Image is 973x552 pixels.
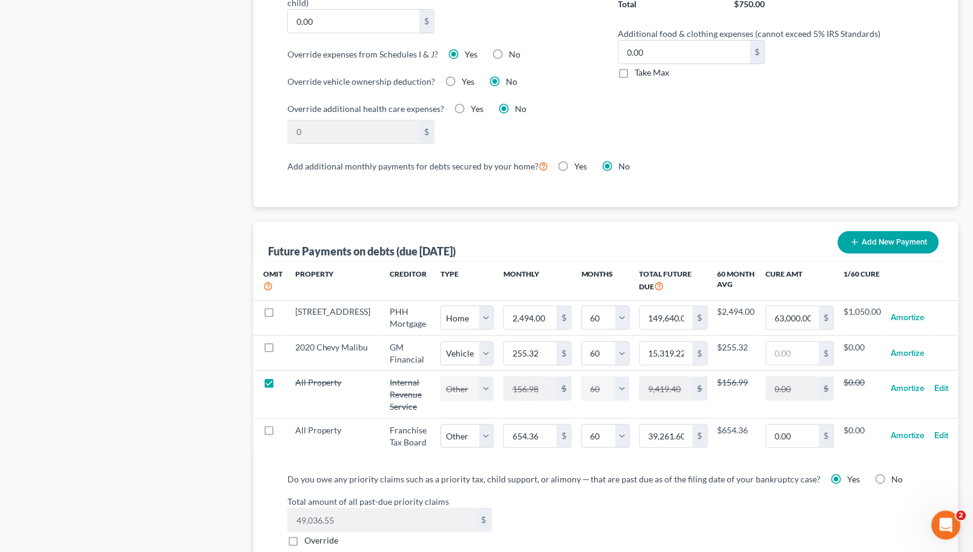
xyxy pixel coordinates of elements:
input: 0.00 [619,41,750,64]
th: Property [286,262,381,300]
input: 0.00 [767,342,819,365]
td: $2,494.00 [718,300,756,335]
span: Yes [575,161,588,171]
label: Additional food & clothing expenses (cannot exceed 5% IRS Standards) [612,27,931,40]
th: 1/60 Cure [844,262,882,300]
input: 0.00 [640,342,693,365]
div: $ [819,342,834,365]
input: 0.00 [504,306,557,329]
input: 0.00 [288,120,419,143]
button: Edit [935,424,949,448]
input: 0.00 [288,10,419,33]
button: Edit [935,376,949,401]
button: Amortize [891,306,925,330]
input: 0.00 [504,425,557,448]
span: Yes [471,103,483,114]
td: $0.00 [844,371,882,418]
th: Months [582,262,630,300]
td: Franchise Tax Board [381,418,441,453]
div: $ [819,306,834,329]
span: No [619,161,631,171]
div: $ [477,508,491,531]
td: $654.36 [718,418,756,453]
th: Creditor [381,262,441,300]
td: $156.99 [718,371,756,418]
span: No [509,49,520,59]
button: Amortize [891,424,925,448]
input: 0.00 [504,342,557,365]
td: $255.32 [718,336,756,371]
span: 2 [957,511,966,521]
div: $ [819,425,834,448]
th: Type [441,262,494,300]
div: $ [693,425,707,448]
td: All Property [286,371,381,418]
div: $ [419,10,434,33]
label: Override additional health care expenses? [287,102,444,115]
label: Add additional monthly payments for debts secured by your home? [287,159,548,173]
span: Override [304,535,338,545]
input: 0.00 [640,425,693,448]
button: Amortize [891,341,925,366]
span: Yes [465,49,477,59]
span: Take Max [635,67,670,77]
td: [STREET_ADDRESS] [286,300,381,335]
input: 0.00 [288,508,477,531]
div: $ [750,41,765,64]
div: Future Payments on debts (due [DATE]) [268,244,456,258]
div: $ [557,377,571,400]
input: 0.00 [767,377,819,400]
iframe: Intercom live chat [932,511,961,540]
button: Amortize [891,376,925,401]
label: Do you owe any priority claims such as a priority tax, child support, or alimony ─ that are past ... [287,473,821,485]
td: PHH Mortgage [381,300,441,335]
div: $ [557,425,571,448]
td: $0.00 [844,336,882,371]
span: No [506,76,517,87]
td: 2020 Chevy Malibu [286,336,381,371]
td: $1,050.00 [844,300,882,335]
span: Yes [462,76,474,87]
label: Total amount of all past-due priority claims [281,495,931,508]
div: $ [419,120,434,143]
div: $ [819,377,834,400]
th: 60 Month Avg [718,262,756,300]
div: $ [693,342,707,365]
span: Yes [848,474,860,484]
th: Total Future Due [630,262,718,300]
td: GM Financial [381,336,441,371]
th: Monthly [494,262,582,300]
th: Cure Amt [756,262,844,300]
span: No [892,474,903,484]
div: $ [693,306,707,329]
label: Override vehicle ownership deduction? [287,75,435,88]
span: No [515,103,526,114]
input: 0.00 [640,377,693,400]
td: $0.00 [844,418,882,453]
input: 0.00 [504,377,557,400]
div: $ [557,342,571,365]
td: Internal Revenue Service [381,371,441,418]
input: 0.00 [767,425,819,448]
div: $ [693,377,707,400]
button: Add New Payment [838,231,939,254]
td: All Property [286,418,381,453]
input: 0.00 [640,306,693,329]
div: $ [557,306,571,329]
input: 0.00 [767,306,819,329]
th: Omit [254,262,286,300]
label: Override expenses from Schedules I & J? [287,48,438,61]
